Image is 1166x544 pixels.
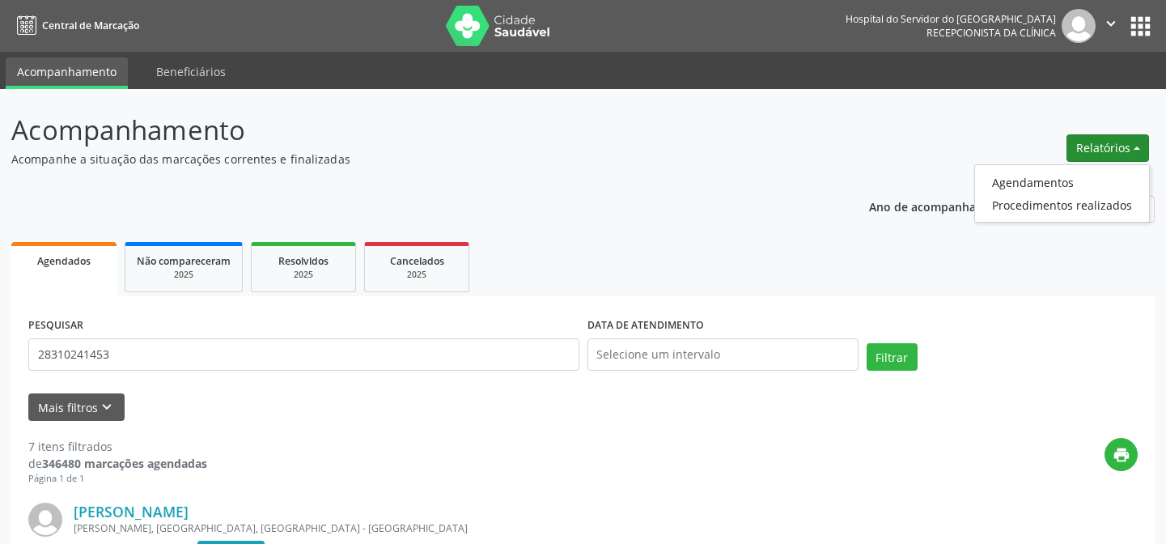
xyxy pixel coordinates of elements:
[42,19,139,32] span: Central de Marcação
[137,269,231,281] div: 2025
[587,338,859,371] input: Selecione um intervalo
[28,338,579,371] input: Nome, código do beneficiário ou CPF
[376,269,457,281] div: 2025
[74,521,895,535] div: [PERSON_NAME], [GEOGRAPHIC_DATA], [GEOGRAPHIC_DATA] - [GEOGRAPHIC_DATA]
[11,110,812,151] p: Acompanhamento
[37,254,91,268] span: Agendados
[137,254,231,268] span: Não compareceram
[28,472,207,486] div: Página 1 de 1
[28,438,207,455] div: 7 itens filtrados
[1096,9,1126,43] button: 
[6,57,128,89] a: Acompanhamento
[587,313,704,338] label: DATA DE ATENDIMENTO
[1102,15,1120,32] i: 
[28,313,83,338] label: PESQUISAR
[1113,446,1130,464] i: print
[42,456,207,471] strong: 346480 marcações agendadas
[975,193,1149,216] a: Procedimentos realizados
[263,269,344,281] div: 2025
[74,503,189,521] a: [PERSON_NAME]
[869,196,1012,216] p: Ano de acompanhamento
[98,398,116,416] i: keyboard_arrow_down
[1062,9,1096,43] img: img
[867,343,918,371] button: Filtrar
[926,26,1056,40] span: Recepcionista da clínica
[390,254,444,268] span: Cancelados
[975,171,1149,193] a: Agendamentos
[278,254,329,268] span: Resolvidos
[11,12,139,39] a: Central de Marcação
[11,151,812,168] p: Acompanhe a situação das marcações correntes e finalizadas
[145,57,237,86] a: Beneficiários
[28,503,62,537] img: img
[1066,134,1149,162] button: Relatórios
[28,393,125,422] button: Mais filtroskeyboard_arrow_down
[974,164,1150,223] ul: Relatórios
[846,12,1056,26] div: Hospital do Servidor do [GEOGRAPHIC_DATA]
[28,455,207,472] div: de
[1126,12,1155,40] button: apps
[1105,438,1138,471] button: print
